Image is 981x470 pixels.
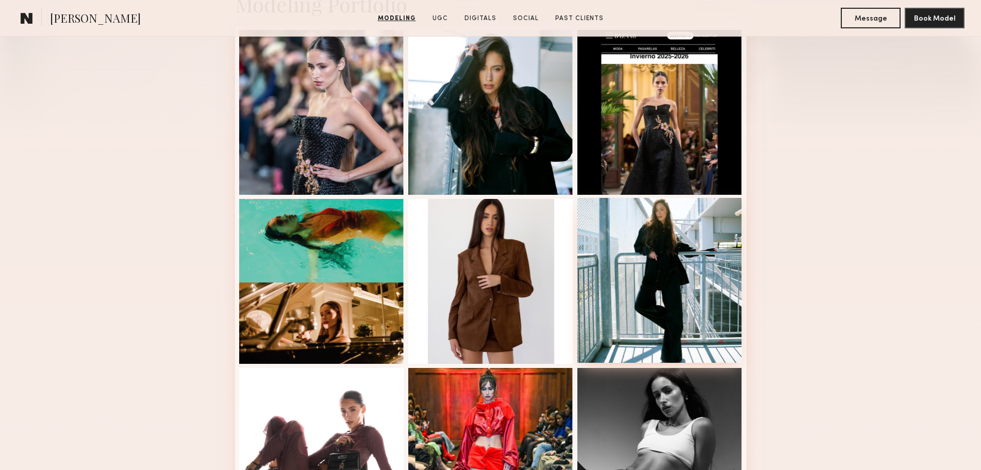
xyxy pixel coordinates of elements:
[50,10,141,28] span: [PERSON_NAME]
[374,14,420,23] a: Modeling
[509,14,543,23] a: Social
[428,14,452,23] a: UGC
[905,8,965,28] button: Book Model
[551,14,608,23] a: Past Clients
[841,8,901,28] button: Message
[905,13,965,22] a: Book Model
[460,14,501,23] a: Digitals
